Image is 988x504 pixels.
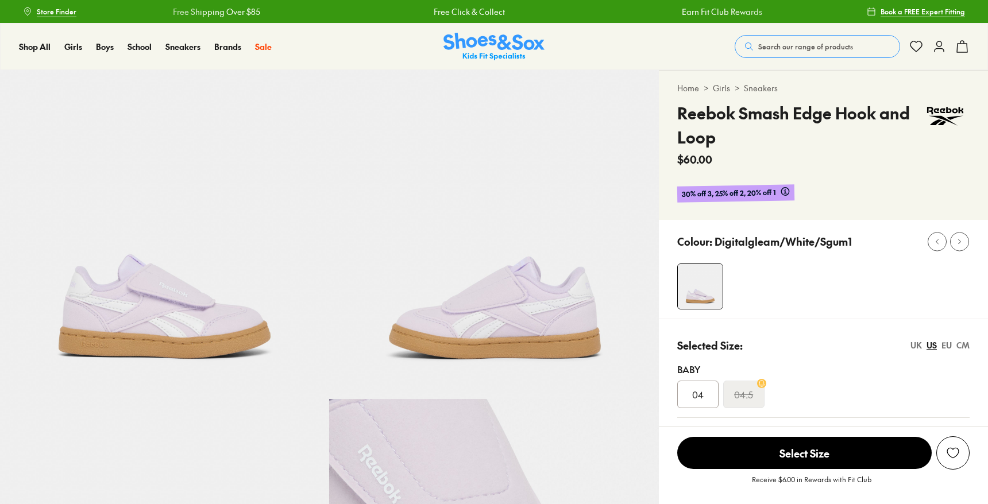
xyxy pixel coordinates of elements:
img: Vendor logo [921,101,970,131]
button: Add to Wishlist [936,436,970,470]
span: Shop All [19,41,51,52]
img: 4-561536_1 [678,264,723,309]
span: 04 [692,387,704,401]
a: Brands [214,41,241,53]
a: Free Shipping Over $85 [172,6,260,18]
div: > > [677,82,970,94]
a: Sale [255,41,272,53]
a: Girls [64,41,82,53]
span: Brands [214,41,241,52]
h4: Reebok Smash Edge Hook and Loop [677,101,921,149]
span: Boys [96,41,114,52]
a: Sneakers [744,82,778,94]
p: Digitalgleam/White/Sgum1 [715,234,852,249]
a: Shop All [19,41,51,53]
a: Girls [713,82,730,94]
a: School [128,41,152,53]
a: Store Finder [23,1,76,22]
a: Boys [96,41,114,53]
a: Home [677,82,699,94]
div: UK [910,339,922,351]
a: Shoes & Sox [443,33,545,61]
img: 5-561537_1 [329,70,658,399]
img: SNS_Logo_Responsive.svg [443,33,545,61]
a: Earn Fit Club Rewards [681,6,762,18]
a: Free Click & Collect [433,6,504,18]
a: Sneakers [165,41,200,53]
span: Search our range of products [758,41,853,52]
button: Select Size [677,436,932,470]
span: Store Finder [37,6,76,17]
p: Receive $6.00 in Rewards with Fit Club [752,474,871,495]
p: Selected Size: [677,338,743,353]
button: Search our range of products [735,35,900,58]
div: CM [956,339,970,351]
span: Book a FREE Expert Fitting [881,6,965,17]
p: Colour: [677,234,712,249]
a: Book a FREE Expert Fitting [867,1,965,22]
div: EU [941,339,952,351]
span: Sneakers [165,41,200,52]
span: Select Size [677,437,932,469]
div: Baby [677,362,970,376]
div: US [927,339,937,351]
s: 04.5 [734,387,753,401]
span: School [128,41,152,52]
span: $60.00 [677,152,712,167]
span: Girls [64,41,82,52]
span: 30% off 3, 25% off 2, 20% off 1 [681,187,775,200]
span: Sale [255,41,272,52]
